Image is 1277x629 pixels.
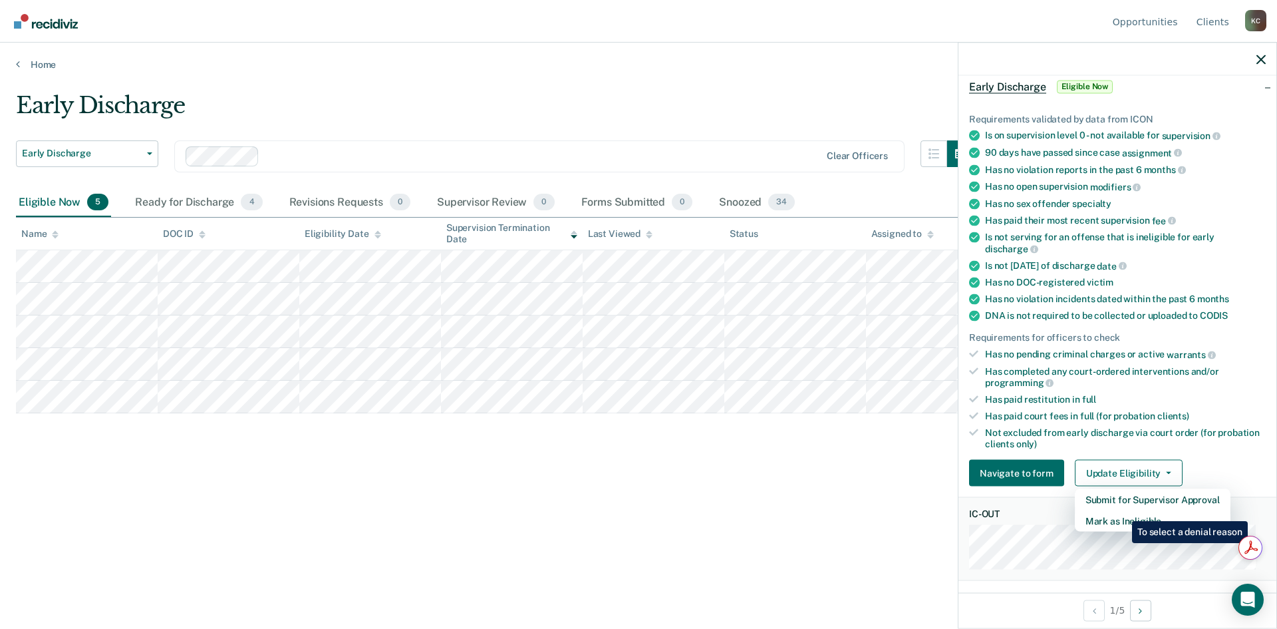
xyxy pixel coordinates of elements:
[1167,349,1216,359] span: warrants
[985,243,1038,254] span: discharge
[672,194,692,211] span: 0
[1232,584,1264,616] div: Open Intercom Messenger
[1162,130,1220,141] span: supervision
[1090,181,1141,192] span: modifiers
[985,146,1266,158] div: 90 days have passed since case
[985,198,1266,209] div: Has no sex offender
[1197,294,1229,304] span: months
[1245,10,1266,31] button: Profile dropdown button
[1083,600,1105,621] button: Previous Opportunity
[434,188,557,218] div: Supervisor Review
[1075,489,1230,511] button: Submit for Supervisor Approval
[390,194,410,211] span: 0
[1130,600,1151,621] button: Next Opportunity
[768,194,795,211] span: 34
[588,228,652,240] div: Last Viewed
[985,277,1266,288] div: Has no DOC-registered
[16,59,1261,71] a: Home
[985,410,1266,421] div: Has paid court fees in full (for probation
[16,188,111,218] div: Eligible Now
[827,150,888,162] div: Clear officers
[716,188,797,218] div: Snoozed
[985,294,1266,305] div: Has no violation incidents dated within the past 6
[985,214,1266,226] div: Has paid their most recent supervision
[287,188,413,218] div: Revisions Requests
[985,181,1266,193] div: Has no open supervision
[305,228,381,240] div: Eligibility Date
[985,365,1266,388] div: Has completed any court-ordered interventions and/or
[163,228,206,240] div: DOC ID
[871,228,934,240] div: Assigned to
[1157,410,1189,421] span: clients)
[1075,489,1230,532] div: Dropdown Menu
[969,113,1266,124] div: Requirements validated by data from ICON
[1016,438,1037,449] span: only)
[1122,147,1182,158] span: assignment
[446,222,577,245] div: Supervision Termination Date
[1075,460,1183,487] button: Update Eligibility
[958,592,1276,628] div: 1 / 5
[16,92,974,130] div: Early Discharge
[241,194,262,211] span: 4
[1072,198,1111,208] span: specialty
[985,349,1266,361] div: Has no pending criminal charges or active
[985,260,1266,272] div: Is not [DATE] of discharge
[985,377,1054,388] span: programming
[730,228,758,240] div: Status
[969,332,1266,343] div: Requirements for officers to check
[969,80,1046,93] span: Early Discharge
[985,394,1266,405] div: Has paid restitution in
[1082,394,1096,405] span: full
[14,14,78,29] img: Recidiviz
[985,427,1266,449] div: Not excluded from early discharge via court order (for probation clients
[969,509,1266,520] dt: IC-OUT
[1152,215,1176,226] span: fee
[22,148,142,159] span: Early Discharge
[969,460,1069,487] a: Navigate to form link
[1144,164,1186,175] span: months
[1057,80,1113,93] span: Eligible Now
[579,188,696,218] div: Forms Submitted
[985,164,1266,176] div: Has no violation reports in the past 6
[132,188,265,218] div: Ready for Discharge
[1097,260,1126,271] span: date
[533,194,554,211] span: 0
[969,592,1266,603] dt: Supervision
[985,232,1266,254] div: Is not serving for an offense that is ineligible for early
[969,460,1064,487] button: Navigate to form
[985,130,1266,142] div: Is on supervision level 0 - not available for
[1087,277,1113,288] span: victim
[87,194,108,211] span: 5
[1245,10,1266,31] div: K C
[958,65,1276,108] div: Early DischargeEligible Now
[1200,310,1228,321] span: CODIS
[1075,511,1230,532] button: Mark as Ineligible
[985,310,1266,321] div: DNA is not required to be collected or uploaded to
[21,228,59,240] div: Name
